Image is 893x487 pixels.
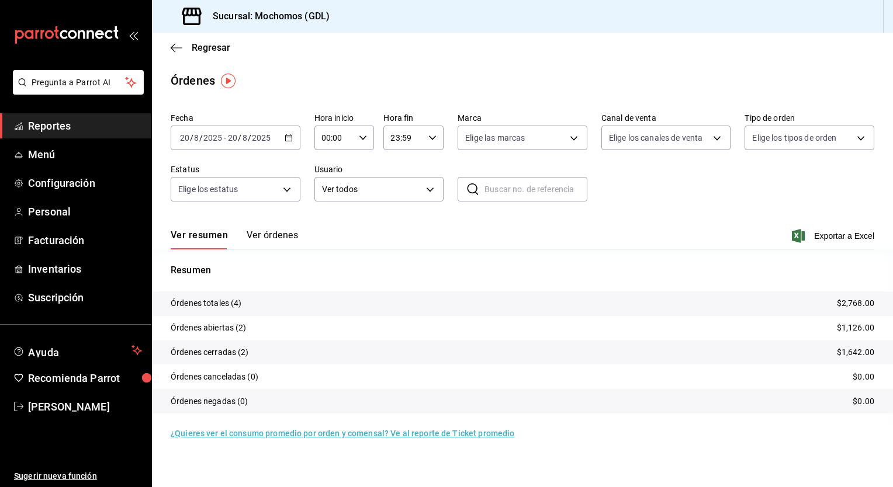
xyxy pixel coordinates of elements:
label: Usuario [314,165,444,173]
input: ---- [203,133,223,142]
button: Regresar [171,42,230,53]
h3: Sucursal: Mochomos (GDL) [203,9,330,23]
span: / [199,133,203,142]
div: Órdenes [171,72,215,89]
font: Menú [28,148,56,161]
p: Órdenes cerradas (2) [171,346,249,359]
span: Elige las marcas [465,132,525,144]
span: Elige los estatus [178,183,238,195]
button: Pregunta a Parrot AI [13,70,144,95]
p: Órdenes canceladas (0) [171,371,258,383]
button: open_drawer_menu [129,30,138,40]
p: Órdenes totales (4) [171,297,242,309]
p: $2,768.00 [837,297,874,309]
font: Exportar a Excel [814,231,874,241]
span: Ayuda [28,343,127,357]
font: Inventarios [28,263,81,275]
span: / [190,133,193,142]
p: Órdenes abiertas (2) [171,322,247,334]
font: Personal [28,206,71,218]
p: Órdenes negadas (0) [171,395,248,408]
label: Fecha [171,114,300,122]
span: / [238,133,241,142]
button: Ver órdenes [247,229,298,249]
a: ¿Quieres ver el consumo promedio por orden y comensal? Ve al reporte de Ticket promedio [171,429,514,438]
div: Pestañas de navegación [171,229,298,249]
input: -- [227,133,238,142]
label: Canal de venta [601,114,731,122]
p: $1,642.00 [837,346,874,359]
font: Ver resumen [171,229,228,241]
label: Marca [458,114,587,122]
font: Configuración [28,177,95,189]
label: Estatus [171,165,300,173]
img: Marcador de información sobre herramientas [221,74,236,88]
p: $0.00 [853,395,874,408]
font: Reportes [28,120,71,132]
font: Recomienda Parrot [28,372,120,384]
button: Exportar a Excel [794,229,874,243]
font: Suscripción [28,291,84,304]
label: Tipo de orden [745,114,874,122]
label: Hora inicio [314,114,375,122]
span: Elige los canales de venta [609,132,702,144]
label: Hora fin [383,114,444,122]
font: [PERSON_NAME] [28,401,110,413]
p: $0.00 [853,371,874,383]
p: Resumen [171,263,874,277]
input: Buscar no. de referencia [484,178,587,201]
a: Pregunta a Parrot AI [8,85,144,97]
p: $1,126.00 [837,322,874,334]
span: - [224,133,226,142]
input: -- [242,133,248,142]
input: -- [193,133,199,142]
font: Facturación [28,234,84,246]
span: / [248,133,251,142]
font: Sugerir nueva función [14,471,97,481]
input: ---- [251,133,271,142]
span: Elige los tipos de orden [752,132,836,144]
input: -- [179,133,190,142]
span: Pregunta a Parrot AI [32,76,126,89]
span: Ver todos [322,183,423,196]
span: Regresar [192,42,230,53]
